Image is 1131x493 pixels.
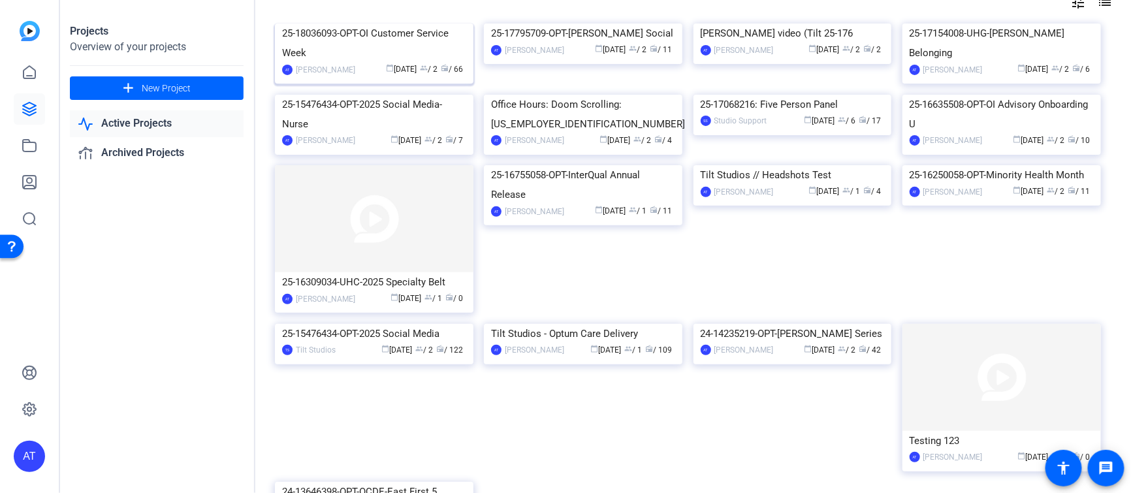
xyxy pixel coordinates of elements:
div: 25-16250058-OPT-Minority Health Month [910,165,1094,185]
div: Testing 123 [910,431,1094,451]
div: AT [282,65,293,75]
span: / 2 [629,45,646,54]
span: [DATE] [1013,187,1044,196]
div: Office Hours: Doom Scrolling: [US_EMPLOYER_IDENTIFICATION_NUMBER] [491,95,675,134]
div: [PERSON_NAME] video (Tilt 25-176 [701,24,885,43]
div: AT [701,345,711,355]
span: [DATE] [808,45,839,54]
span: calendar_today [386,64,394,72]
div: 25-15476434-OPT-2025 Social Media [282,324,466,343]
span: radio [441,64,449,72]
div: AT [282,135,293,146]
span: [DATE] [1018,65,1049,74]
span: radio [859,345,867,353]
span: group [633,135,641,143]
span: calendar_today [1013,135,1021,143]
span: / 6 [838,116,855,125]
div: AT [491,345,502,355]
span: calendar_today [1018,452,1026,460]
span: group [424,135,432,143]
span: group [838,345,846,353]
span: / 2 [842,45,860,54]
span: [DATE] [386,65,417,74]
div: Studio Support [714,114,767,127]
span: [DATE] [390,136,421,145]
span: / 2 [1047,136,1065,145]
span: / 122 [436,345,463,355]
span: group [1047,186,1055,194]
mat-icon: message [1098,460,1114,476]
span: [DATE] [599,136,630,145]
span: [DATE] [595,45,626,54]
div: AT [491,206,502,217]
div: AT [701,45,711,56]
span: group [842,186,850,194]
div: [PERSON_NAME] [505,44,564,57]
div: [PERSON_NAME] [923,63,983,76]
a: Active Projects [70,110,244,137]
span: calendar_today [1018,64,1026,72]
span: / 4 [654,136,672,145]
span: [DATE] [595,206,626,215]
span: group [424,293,432,301]
div: 25-16635508-OPT-OI Advisory Onboarding U [910,95,1094,134]
span: [DATE] [381,345,412,355]
div: SS [701,116,711,126]
div: [PERSON_NAME] [296,63,355,76]
a: Archived Projects [70,140,244,167]
mat-icon: add [120,80,136,97]
span: / 2 [863,45,881,54]
div: [PERSON_NAME] [714,185,774,199]
div: [PERSON_NAME] [505,343,564,357]
div: AT [701,187,711,197]
span: / 11 [650,45,672,54]
span: radio [863,44,871,52]
div: AT [910,135,920,146]
span: / 0 [445,294,463,303]
div: [PERSON_NAME] [923,185,983,199]
span: / 2 [1047,187,1065,196]
span: / 17 [859,116,881,125]
span: radio [445,135,453,143]
span: / 1 [842,187,860,196]
span: group [842,44,850,52]
span: / 66 [441,65,463,74]
span: / 7 [445,136,463,145]
span: [DATE] [590,345,621,355]
div: AT [14,441,45,472]
span: radio [650,206,658,214]
span: / 11 [1068,187,1091,196]
span: / 2 [420,65,438,74]
span: calendar_today [590,345,598,353]
span: [DATE] [1013,136,1044,145]
span: group [624,345,632,353]
span: calendar_today [390,293,398,301]
div: 25-18036093-OPT-OI Customer Service Week [282,24,466,63]
span: [DATE] [808,187,839,196]
div: Tilt Studios // Headshots Test [701,165,885,185]
span: calendar_today [804,116,812,123]
div: [PERSON_NAME] [296,293,355,306]
span: radio [859,116,867,123]
span: [DATE] [390,294,421,303]
span: radio [1068,186,1076,194]
div: AT [491,45,502,56]
span: group [415,345,423,353]
span: radio [445,293,453,301]
div: TS [282,345,293,355]
span: / 109 [645,345,672,355]
mat-icon: accessibility [1056,460,1072,476]
span: calendar_today [390,135,398,143]
span: calendar_today [381,345,389,353]
span: / 2 [633,136,651,145]
span: [DATE] [804,116,835,125]
span: / 2 [424,136,442,145]
span: group [1047,135,1055,143]
div: [PERSON_NAME] [505,134,564,147]
span: calendar_today [1013,186,1021,194]
div: Tilt Studios - Optum Care Delivery [491,324,675,343]
div: Projects [70,24,244,39]
span: [DATE] [804,345,835,355]
span: radio [863,186,871,194]
span: radio [1068,135,1076,143]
